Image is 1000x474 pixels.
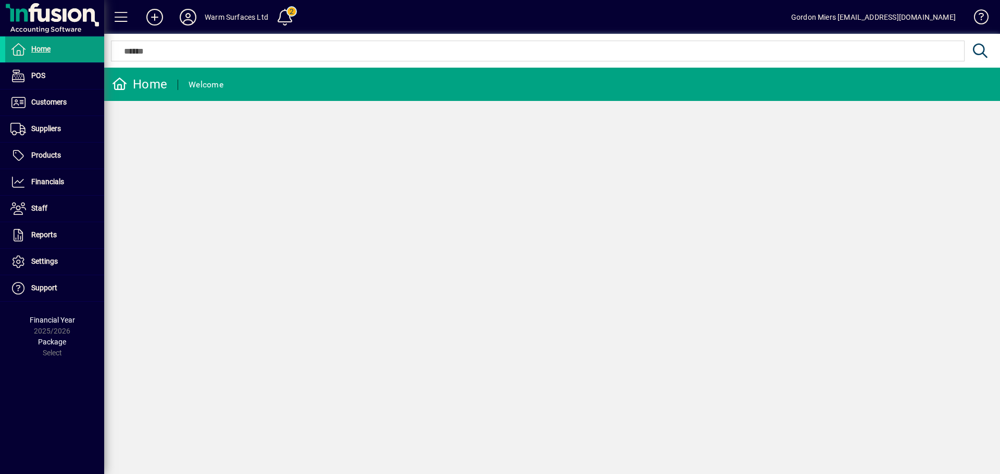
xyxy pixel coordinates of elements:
a: Knowledge Base [966,2,987,36]
div: Welcome [189,76,223,93]
a: Customers [5,89,104,116]
span: Financial Year [30,316,75,324]
div: Home [112,76,167,93]
a: Products [5,143,104,169]
div: Gordon Miers [EMAIL_ADDRESS][DOMAIN_NAME] [791,9,956,25]
span: Reports [31,230,57,239]
button: Add [138,8,171,27]
a: Support [5,275,104,301]
a: Reports [5,222,104,248]
span: Suppliers [31,124,61,133]
a: Staff [5,196,104,222]
span: Settings [31,257,58,265]
a: Financials [5,169,104,195]
span: Products [31,151,61,159]
div: Warm Surfaces Ltd [205,9,268,25]
a: POS [5,63,104,89]
span: Home [31,45,51,53]
span: Support [31,284,57,292]
span: Staff [31,204,47,212]
button: Profile [171,8,205,27]
span: Customers [31,98,67,106]
span: Financials [31,177,64,186]
a: Settings [5,249,104,275]
a: Suppliers [5,116,104,142]
span: POS [31,71,45,80]
span: Package [38,338,66,346]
